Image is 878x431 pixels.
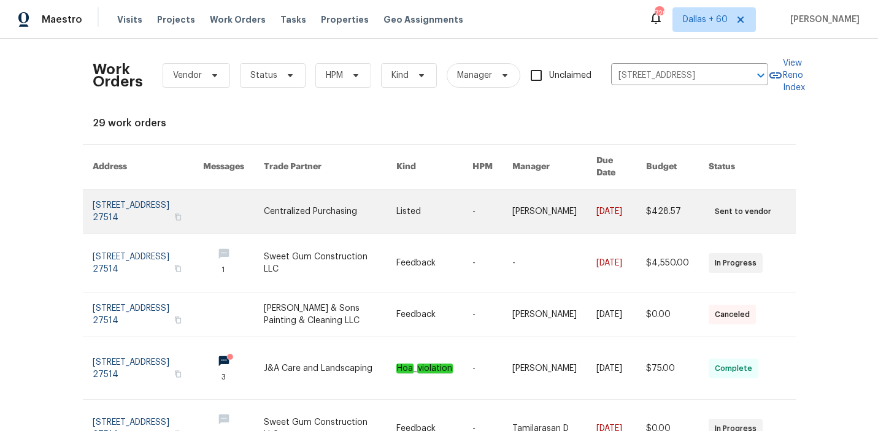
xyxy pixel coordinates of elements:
[463,145,503,189] th: HPM
[655,7,663,20] div: 729
[193,145,254,189] th: Messages
[503,337,587,400] td: [PERSON_NAME]
[387,189,463,234] td: Listed
[83,145,194,189] th: Address
[503,189,587,234] td: [PERSON_NAME]
[457,69,492,82] span: Manager
[463,292,503,337] td: -
[210,13,266,26] span: Work Orders
[391,69,409,82] span: Kind
[383,13,463,26] span: Geo Assignments
[173,69,202,82] span: Vendor
[387,292,463,337] td: Feedback
[254,189,387,234] td: Centralized Purchasing
[752,67,769,84] button: Open
[387,234,463,292] td: Feedback
[326,69,343,82] span: HPM
[321,13,369,26] span: Properties
[93,63,143,88] h2: Work Orders
[172,212,183,223] button: Copy Address
[93,117,786,129] div: 29 work orders
[42,13,82,26] span: Maestro
[172,263,183,274] button: Copy Address
[503,145,587,189] th: Manager
[636,145,699,189] th: Budget
[463,189,503,234] td: -
[611,66,734,85] input: Enter in an address
[254,337,387,400] td: J&A Care and Landscaping
[250,69,277,82] span: Status
[254,234,387,292] td: Sweet Gum Construction LLC
[768,57,805,94] a: View Reno Index
[785,13,860,26] span: [PERSON_NAME]
[463,234,503,292] td: -
[280,15,306,24] span: Tasks
[117,13,142,26] span: Visits
[172,368,183,380] button: Copy Address
[699,145,795,189] th: Status
[463,337,503,400] td: -
[549,69,591,82] span: Unclaimed
[503,234,587,292] td: -
[254,292,387,337] td: [PERSON_NAME] & Sons Painting & Cleaning LLC
[254,145,387,189] th: Trade Partner
[587,145,636,189] th: Due Date
[157,13,195,26] span: Projects
[172,315,183,326] button: Copy Address
[683,13,728,26] span: Dallas + 60
[503,292,587,337] td: [PERSON_NAME]
[387,337,463,400] td: _
[387,145,463,189] th: Kind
